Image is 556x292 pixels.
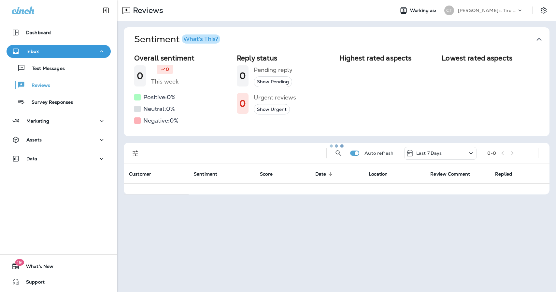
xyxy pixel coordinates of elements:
button: Support [7,275,111,288]
span: What's New [20,264,53,272]
p: Dashboard [26,30,51,35]
p: Reviews [25,83,50,89]
p: Survey Responses [25,100,73,106]
span: Support [20,279,45,287]
button: Data [7,152,111,165]
button: Dashboard [7,26,111,39]
button: Collapse Sidebar [97,4,115,17]
button: Survey Responses [7,95,111,109]
button: Text Messages [7,61,111,75]
p: Inbox [26,49,39,54]
p: Assets [26,137,42,142]
button: Assets [7,133,111,146]
button: Marketing [7,114,111,127]
button: Reviews [7,78,111,92]
p: Text Messages [25,66,65,72]
button: Inbox [7,45,111,58]
p: Marketing [26,118,49,124]
span: 19 [15,259,24,266]
p: Data [26,156,37,161]
button: 19What's New [7,260,111,273]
